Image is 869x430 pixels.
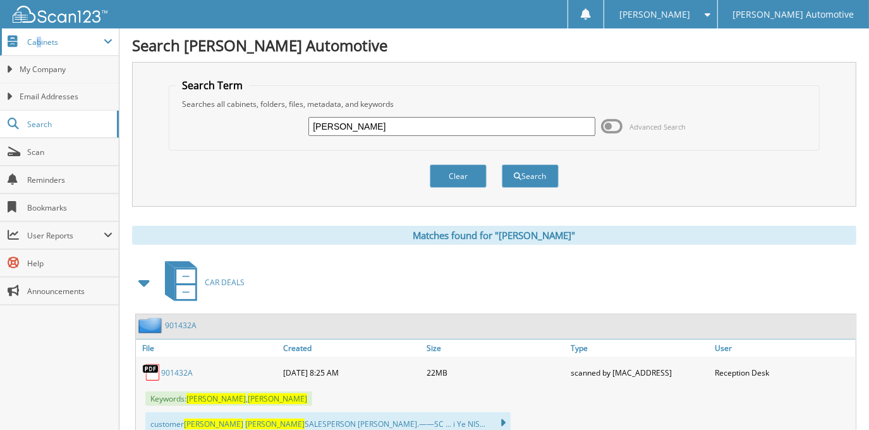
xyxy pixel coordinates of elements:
button: Clear [430,164,487,188]
span: [PERSON_NAME] [186,393,246,404]
a: Size [424,340,568,357]
div: Matches found for "[PERSON_NAME]" [132,226,856,245]
span: [PERSON_NAME] Automotive [732,11,854,18]
span: Email Addresses [20,91,112,102]
span: Bookmarks [27,202,112,213]
span: Help [27,258,112,269]
span: [PERSON_NAME] [619,11,690,18]
legend: Search Term [176,78,249,92]
span: [PERSON_NAME] [248,393,307,404]
a: 901432A [165,320,197,331]
img: folder2.png [138,317,165,333]
iframe: Chat Widget [806,369,869,430]
span: Reminders [27,175,112,185]
div: scanned by [MAC_ADDRESS] [568,360,712,385]
a: CAR DEALS [157,257,245,307]
span: Announcements [27,286,112,297]
a: File [136,340,280,357]
a: Created [280,340,424,357]
a: 901432A [161,367,193,378]
div: Reception Desk [712,360,856,385]
span: [PERSON_NAME] [184,419,243,429]
span: Keywords: , [145,391,312,406]
span: CAR DEALS [205,277,245,288]
img: scan123-logo-white.svg [13,6,107,23]
span: Cabinets [27,37,104,47]
span: My Company [20,64,112,75]
span: User Reports [27,230,104,241]
span: Advanced Search [630,122,686,132]
a: Type [568,340,712,357]
span: Search [27,119,111,130]
div: 22MB [424,360,568,385]
span: Scan [27,147,112,157]
button: Search [502,164,559,188]
img: PDF.png [142,363,161,382]
h1: Search [PERSON_NAME] Automotive [132,35,856,56]
span: [PERSON_NAME] [245,419,305,429]
div: [DATE] 8:25 AM [280,360,424,385]
a: User [712,340,856,357]
div: Searches all cabinets, folders, files, metadata, and keywords [176,99,812,109]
